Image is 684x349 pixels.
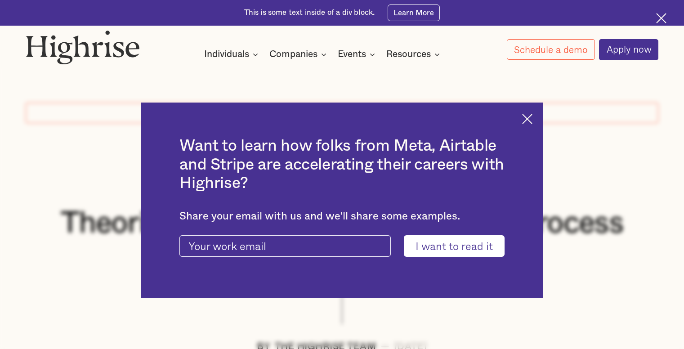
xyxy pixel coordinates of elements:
[338,49,366,60] div: Events
[386,49,443,60] div: Resources
[179,235,391,257] input: Your work email
[26,30,140,65] img: Highrise logo
[179,137,504,192] h2: Want to learn how folks from Meta, Airtable and Stripe are accelerating their careers with Highrise?
[179,235,504,257] form: current-ascender-blog-article-modal-form
[269,49,317,60] div: Companies
[204,49,249,60] div: Individuals
[244,8,375,18] div: This is some text inside of a div block.
[204,49,261,60] div: Individuals
[522,114,532,124] img: Cross icon
[507,39,595,60] a: Schedule a demo
[388,4,440,21] a: Learn More
[179,210,504,223] div: Share your email with us and we'll share some examples.
[386,49,431,60] div: Resources
[404,235,505,257] input: I want to read it
[656,13,666,23] img: Cross icon
[338,49,378,60] div: Events
[599,39,658,60] a: Apply now
[269,49,329,60] div: Companies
